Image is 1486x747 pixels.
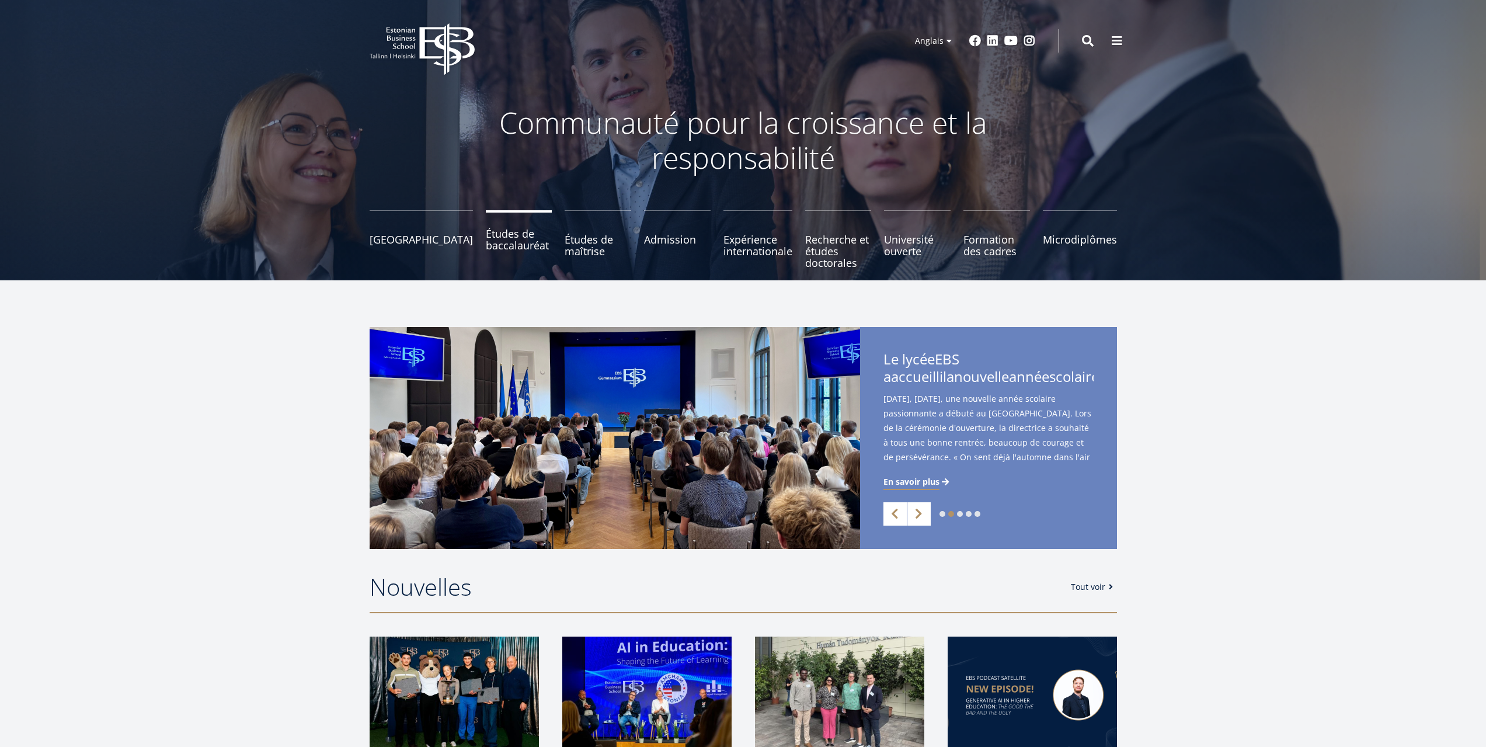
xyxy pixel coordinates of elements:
[1071,581,1105,592] font: Tout voir
[884,210,951,269] a: Université ouverte
[1009,367,1049,386] font: année
[565,210,631,269] a: Études de maîtrise
[370,327,860,549] img: un
[644,210,711,269] a: Admission
[486,227,549,252] font: Études de baccalauréat
[883,349,935,369] font: Le lycée
[1043,210,1117,269] a: Microdiplômes
[883,367,891,386] font: a
[805,210,872,269] a: Recherche et études doctorales
[723,210,792,269] a: Expérience internationale
[1043,232,1117,246] font: Microdiplômes
[883,393,1092,536] font: [DATE], [DATE], une nouvelle année scolaire passionnante a débuté au [GEOGRAPHIC_DATA]. Lors de l...
[943,367,954,386] font: la
[884,232,934,258] font: Université ouverte
[1071,581,1117,593] a: Tout voir
[935,349,959,369] font: EBS
[891,367,943,386] font: accueilli
[565,232,613,258] font: Études de maîtrise
[954,367,1009,386] font: nouvelle
[370,232,473,246] font: [GEOGRAPHIC_DATA]
[883,476,951,488] a: En savoir plus
[370,210,473,269] a: [GEOGRAPHIC_DATA]
[499,103,987,178] font: Communauté pour la croissance et la responsabilité
[370,571,472,603] font: Nouvelles
[644,232,696,246] font: Admission
[1049,367,1099,386] font: scolaire
[805,232,869,270] font: Recherche et études doctorales
[963,210,1030,269] a: Formation des cadres
[723,232,792,258] font: Expérience internationale
[486,210,552,269] a: Études de baccalauréat
[963,232,1017,258] font: Formation des cadres
[883,476,939,487] font: En savoir plus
